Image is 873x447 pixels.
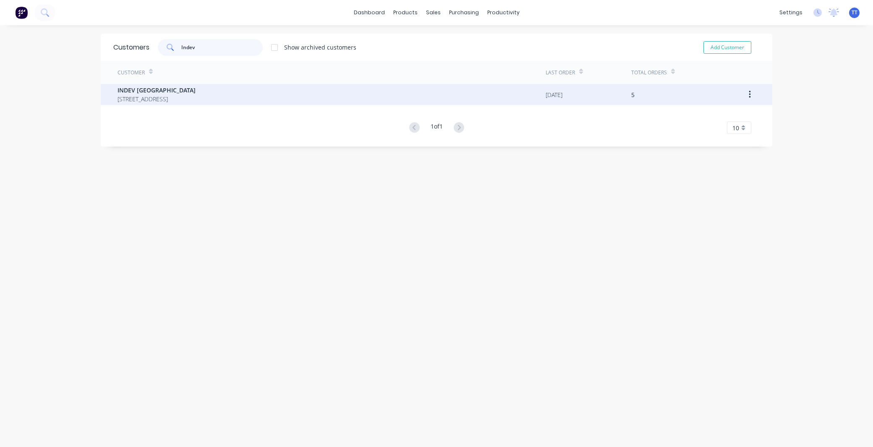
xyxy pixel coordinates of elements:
span: [STREET_ADDRESS] [118,95,196,103]
button: Add Customer [703,41,751,54]
div: Show archived customers [284,43,356,52]
input: Search customers... [181,39,263,56]
a: dashboard [350,6,389,19]
div: Total Orders [631,69,667,76]
span: TT [852,9,857,16]
div: 1 of 1 [431,122,443,134]
img: Factory [15,6,28,19]
div: purchasing [445,6,483,19]
div: products [389,6,422,19]
div: sales [422,6,445,19]
div: 5 [631,90,635,99]
div: [DATE] [546,90,562,99]
span: 10 [732,124,739,132]
div: settings [775,6,807,19]
span: INDEV [GEOGRAPHIC_DATA] [118,86,196,95]
div: Customers [113,42,149,53]
div: Last Order [546,69,575,76]
div: Customer [118,69,145,76]
div: productivity [483,6,524,19]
